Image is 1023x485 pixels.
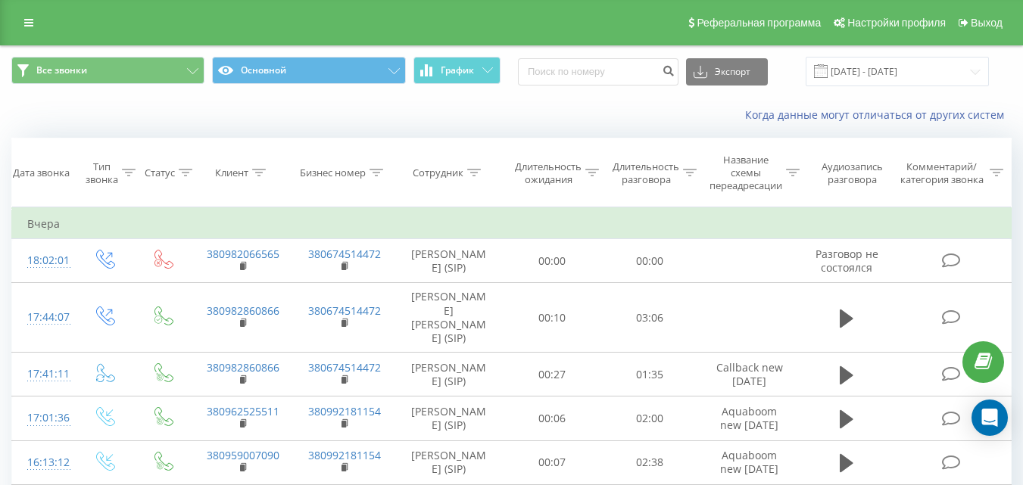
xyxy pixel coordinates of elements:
div: Бизнес номер [300,166,366,179]
td: Вчера [12,209,1012,239]
td: 00:06 [504,396,601,440]
div: Тип звонка [86,160,118,186]
a: 380674514472 [308,247,381,261]
div: 17:41:11 [27,359,59,389]
td: 00:00 [504,239,601,283]
td: 00:10 [504,283,601,353]
div: Клиент [215,166,248,179]
td: 03:06 [601,283,699,353]
span: Реферальная программа [697,17,821,29]
button: График [413,57,501,84]
td: Aquaboom new [DATE] [699,396,800,440]
span: Выход [971,17,1003,29]
a: 380674514472 [308,360,381,375]
a: 380959007090 [207,448,279,462]
span: Настройки профиля [847,17,946,29]
div: 18:02:01 [27,246,59,275]
td: [PERSON_NAME] [PERSON_NAME] (SIP) [395,283,504,353]
td: 00:07 [504,440,601,484]
div: 17:01:36 [27,403,59,433]
a: Когда данные могут отличаться от других систем [745,107,1012,122]
div: Комментарий/категория звонка [897,160,986,186]
td: 00:00 [601,239,699,283]
a: 380962525511 [207,404,279,418]
div: Сотрудник [413,166,463,179]
div: Статус [145,166,175,179]
input: Поиск по номеру [518,58,678,85]
td: [PERSON_NAME] (SIP) [395,396,504,440]
div: 17:44:07 [27,303,59,332]
div: Длительность ожидания [515,160,582,186]
td: [PERSON_NAME] (SIP) [395,239,504,283]
button: Все звонки [11,57,204,84]
div: Аудиозапись разговора [814,160,890,186]
td: 01:35 [601,353,699,396]
td: [PERSON_NAME] (SIP) [395,440,504,484]
a: 380674514472 [308,303,381,318]
span: Разговор не состоялся [816,247,878,275]
a: 380982066565 [207,247,279,261]
td: 02:00 [601,396,699,440]
td: 02:38 [601,440,699,484]
div: Open Intercom Messenger [972,400,1008,436]
td: [PERSON_NAME] (SIP) [395,353,504,396]
div: Дата звонка [13,166,70,179]
div: Название схемы переадресации [710,154,782,192]
td: Aquaboom new [DATE] [699,440,800,484]
a: 380992181154 [308,404,381,418]
a: 380992181154 [308,448,381,462]
div: 16:13:12 [27,448,59,477]
span: График [441,65,474,76]
button: Основной [212,57,405,84]
td: Callback new [DATE] [699,353,800,396]
td: 00:27 [504,353,601,396]
a: 380982860866 [207,360,279,375]
button: Экспорт [686,58,768,85]
div: Длительность разговора [613,160,679,186]
span: Все звонки [36,64,87,76]
a: 380982860866 [207,303,279,318]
